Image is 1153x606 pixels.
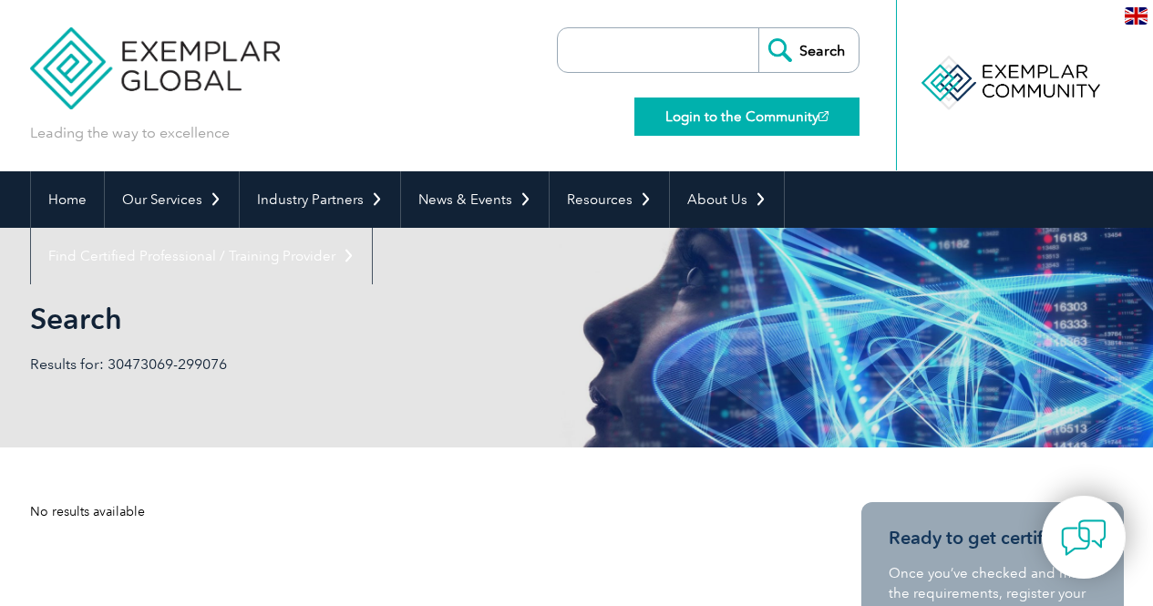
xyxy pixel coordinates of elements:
a: Find Certified Professional / Training Provider [31,228,372,284]
a: Industry Partners [240,171,400,228]
a: Login to the Community [634,98,860,136]
a: News & Events [401,171,549,228]
a: Our Services [105,171,239,228]
h3: Ready to get certified? [889,527,1096,550]
h1: Search [30,301,730,336]
img: open_square.png [818,111,829,121]
a: Home [31,171,104,228]
img: contact-chat.png [1061,515,1107,560]
a: Resources [550,171,669,228]
img: en [1125,7,1148,25]
p: Leading the way to excellence [30,123,230,143]
div: No results available [30,502,796,521]
p: Results for: 30473069-299076 [30,354,577,375]
input: Search [758,28,859,72]
a: About Us [670,171,784,228]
